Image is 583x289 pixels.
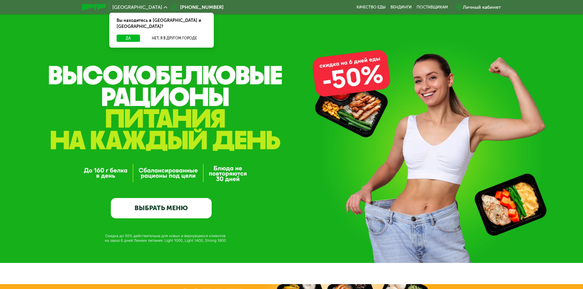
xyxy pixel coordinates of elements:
[112,5,162,10] span: [GEOGRAPHIC_DATA]
[356,5,386,10] a: Качество еды
[390,5,412,10] a: Вендинги
[142,35,206,42] button: Нет, я в другом городе
[109,13,214,35] div: Вы находитесь в [GEOGRAPHIC_DATA] и [GEOGRAPHIC_DATA]?
[117,35,140,42] button: Да
[170,4,223,11] a: [PHONE_NUMBER]
[111,198,212,218] a: ВЫБРАТЬ МЕНЮ
[463,4,501,11] div: Личный кабинет
[417,5,448,10] div: поставщикам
